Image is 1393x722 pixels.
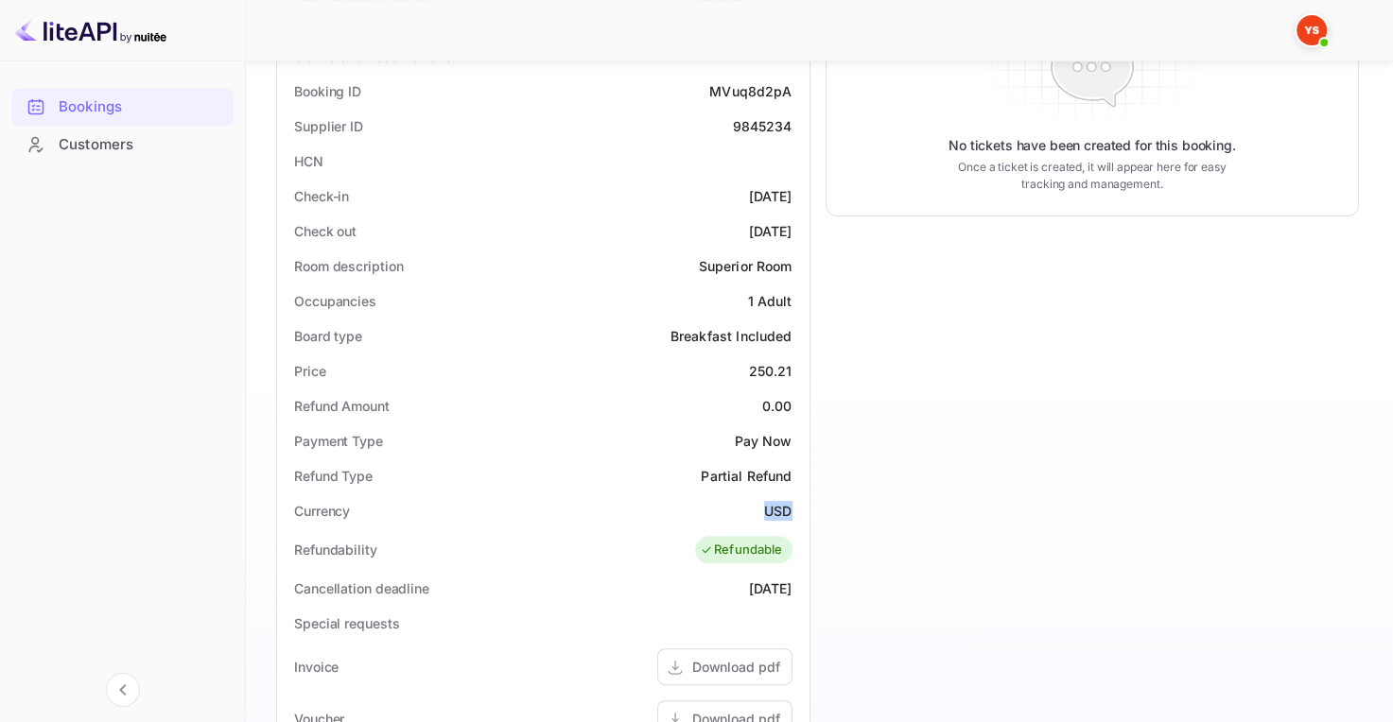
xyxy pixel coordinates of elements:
div: [DATE] [749,221,792,241]
ya-tr-span: Cancellation deadline [294,580,429,596]
div: Bookings [11,89,234,126]
ya-tr-span: No tickets have been created for this booking. [949,136,1236,155]
ya-tr-span: Special requests [294,615,399,631]
ya-tr-span: Check out [294,223,357,239]
div: 9845234 [732,116,792,136]
ya-tr-span: Booking ID [294,83,361,99]
ya-tr-span: USD [764,503,792,519]
ya-tr-span: Invoice [294,659,339,675]
img: LiteAPI logo [15,15,166,45]
ya-tr-span: Customers [59,134,133,156]
a: Bookings [11,89,234,124]
ya-tr-span: Check-in [294,188,349,204]
ya-tr-span: 1 Adult [747,293,792,309]
ya-tr-span: Download pdf [692,659,780,675]
ya-tr-span: Supplier ID [294,118,363,134]
div: 0.00 [762,396,792,416]
div: Customers [11,127,234,163]
ya-tr-span: Refundable [714,541,783,559]
ya-tr-span: Refund Amount [294,398,390,414]
button: Collapse navigation [106,673,140,707]
ya-tr-span: Pay Now [734,433,792,449]
a: Customers [11,127,234,162]
img: Yandex Support [1297,15,1327,45]
ya-tr-span: Occupancies [294,293,376,309]
ya-tr-span: Payment Type [294,433,383,449]
div: [DATE] [749,186,792,206]
ya-tr-span: MVuq8d2pA [709,83,792,99]
ya-tr-span: Status and reservations [294,48,453,64]
div: [DATE] [749,578,792,598]
ya-tr-span: Room description [294,258,403,274]
ya-tr-span: Refund Type [294,468,373,484]
ya-tr-span: HCN [294,153,323,169]
ya-tr-span: Board type [294,328,362,344]
ya-tr-span: Price [294,363,326,379]
ya-tr-span: Currency [294,503,350,519]
ya-tr-span: Partial Refund [701,468,792,484]
ya-tr-span: Refundability [294,541,377,558]
ya-tr-span: Once a ticket is created, it will appear here for easy tracking and management. [949,159,1234,193]
ya-tr-span: Breakfast Included [670,328,792,344]
ya-tr-span: Superior Room [699,258,792,274]
ya-tr-span: Bookings [59,96,122,118]
div: 250.21 [749,361,792,381]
